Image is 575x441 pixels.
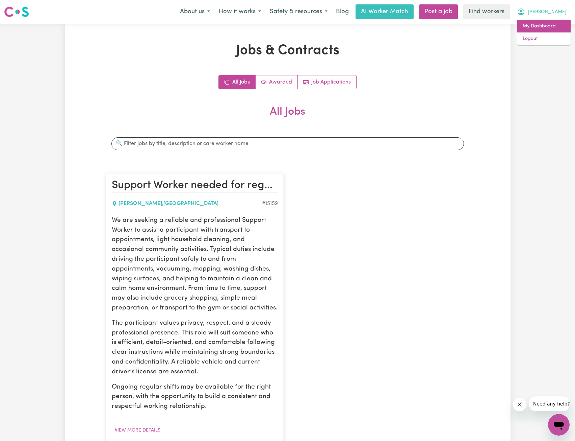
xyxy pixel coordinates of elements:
[463,4,510,19] a: Find workers
[265,5,332,19] button: Safety & resources
[4,6,29,18] img: Careseekers logo
[356,4,414,19] a: AI Worker Match
[4,5,41,10] span: Need any help?
[219,75,256,89] a: All jobs
[112,216,278,313] p: We are seeking a reliable and professional Support Worker to assist a participant with transport ...
[112,382,278,412] p: Ongoing regular shifts may be available for the right person, with the opportunity to build a con...
[513,398,526,411] iframe: Close message
[517,20,571,46] div: My Account
[529,396,570,411] iframe: Message from company
[419,4,458,19] a: Post a job
[176,5,214,19] button: About us
[112,425,163,436] button: View more details
[4,4,29,20] a: Careseekers logo
[298,75,356,89] a: Job applications
[517,32,571,45] a: Logout
[112,179,278,192] h2: Support Worker needed for regular shifts
[528,8,567,16] span: [PERSON_NAME]
[106,43,469,59] h1: Jobs & Contracts
[112,319,278,377] p: The participant values privacy, respect, and a steady professional presence. This role will suit ...
[513,5,571,19] button: My Account
[517,20,571,33] a: My Dashboard
[548,414,570,436] iframe: Button to launch messaging window
[112,200,262,208] div: [PERSON_NAME] , [GEOGRAPHIC_DATA]
[256,75,298,89] a: Active jobs
[332,4,353,19] a: Blog
[106,106,469,129] h2: All Jobs
[111,137,464,150] input: 🔍 Filter jobs by title, description or care worker name
[262,200,278,208] div: Job ID #15159
[214,5,265,19] button: How it works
